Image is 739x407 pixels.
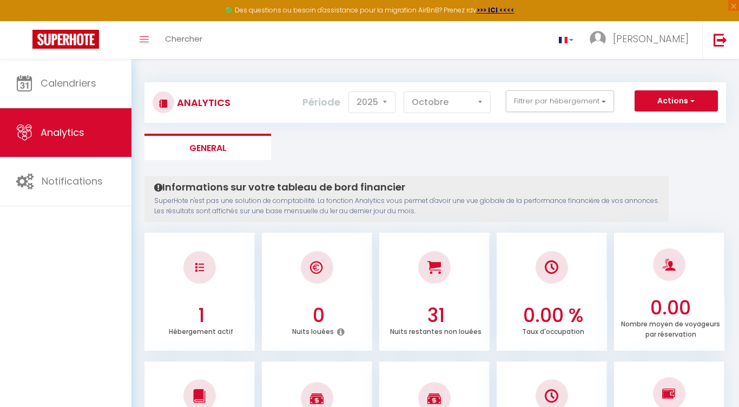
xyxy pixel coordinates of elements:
[144,134,271,160] li: General
[714,33,727,47] img: logout
[174,90,230,115] h3: Analytics
[477,5,514,15] a: >>> ICI <<<<
[41,126,84,139] span: Analytics
[662,387,676,400] img: NO IMAGE
[165,33,202,44] span: Chercher
[154,181,659,193] h4: Informations sur votre tableau de bord financier
[292,325,334,336] p: Nuits louées
[157,21,210,59] a: Chercher
[32,30,99,49] img: Super Booking
[302,90,340,114] label: Période
[502,304,604,327] h3: 0.00 %
[621,317,720,339] p: Nombre moyen de voyageurs par réservation
[545,389,558,403] img: NO IMAGE
[267,304,369,327] h3: 0
[613,32,689,45] span: [PERSON_NAME]
[150,304,252,327] h3: 1
[195,263,204,272] img: NO IMAGE
[506,90,614,112] button: Filtrer par hébergement
[390,325,481,336] p: Nuits restantes non louées
[169,325,233,336] p: Hébergement actif
[42,174,103,188] span: Notifications
[41,76,96,90] span: Calendriers
[635,90,718,112] button: Actions
[590,31,606,47] img: ...
[522,325,584,336] p: Taux d'occupation
[619,297,722,319] h3: 0.00
[154,196,659,216] p: SuperHote n'est pas une solution de comptabilité. La fonction Analytics vous permet d'avoir une v...
[385,304,487,327] h3: 31
[582,21,702,59] a: ... [PERSON_NAME]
